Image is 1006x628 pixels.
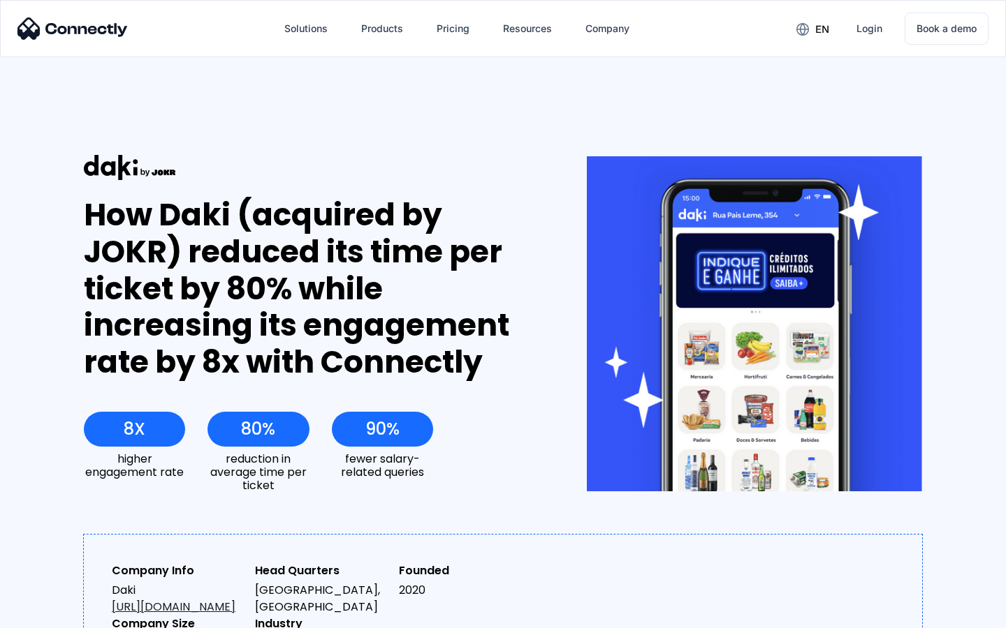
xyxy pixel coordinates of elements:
div: higher engagement rate [84,452,185,479]
div: Login [856,19,882,38]
a: Pricing [425,12,481,45]
div: Company [585,19,629,38]
div: 8X [124,419,145,439]
div: Daki [112,582,244,615]
div: Products [361,19,403,38]
a: Login [845,12,894,45]
div: Solutions [284,19,328,38]
div: 80% [241,419,275,439]
a: [URL][DOMAIN_NAME] [112,599,235,615]
div: fewer salary-related queries [332,452,433,479]
div: reduction in average time per ticket [207,452,309,493]
div: 90% [365,419,400,439]
aside: Language selected: English [14,604,84,623]
img: Connectly Logo [17,17,128,40]
a: Book a demo [905,13,989,45]
div: Resources [503,19,552,38]
div: Founded [399,562,531,579]
div: How Daki (acquired by JOKR) reduced its time per ticket by 80% while increasing its engagement ra... [84,197,536,381]
div: en [815,20,829,39]
div: Head Quarters [255,562,387,579]
div: Pricing [437,19,469,38]
ul: Language list [28,604,84,623]
div: Company Info [112,562,244,579]
div: [GEOGRAPHIC_DATA], [GEOGRAPHIC_DATA] [255,582,387,615]
div: 2020 [399,582,531,599]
